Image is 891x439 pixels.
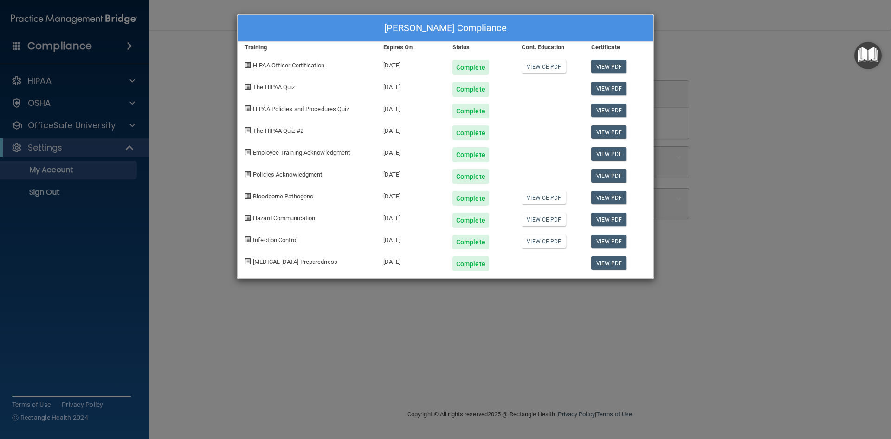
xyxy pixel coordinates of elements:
[253,149,350,156] span: Employee Training Acknowledgment
[522,191,566,204] a: View CE PDF
[591,256,627,270] a: View PDF
[376,206,445,228] div: [DATE]
[591,213,627,226] a: View PDF
[591,169,627,183] a: View PDF
[376,228,445,249] div: [DATE]
[376,42,445,53] div: Expires On
[591,147,627,161] a: View PDF
[452,104,489,118] div: Complete
[253,62,324,69] span: HIPAA Officer Certification
[452,235,489,249] div: Complete
[253,193,313,200] span: Bloodborne Pathogens
[253,258,337,265] span: [MEDICAL_DATA] Preparedness
[452,147,489,162] div: Complete
[522,235,566,248] a: View CE PDF
[253,105,349,112] span: HIPAA Policies and Procedures Quiz
[452,191,489,206] div: Complete
[522,213,566,226] a: View CE PDF
[452,169,489,184] div: Complete
[376,140,445,162] div: [DATE]
[376,75,445,97] div: [DATE]
[376,118,445,140] div: [DATE]
[376,184,445,206] div: [DATE]
[522,60,566,73] a: View CE PDF
[238,15,653,42] div: [PERSON_NAME] Compliance
[591,60,627,73] a: View PDF
[376,97,445,118] div: [DATE]
[591,235,627,248] a: View PDF
[376,162,445,184] div: [DATE]
[376,53,445,75] div: [DATE]
[591,191,627,204] a: View PDF
[376,249,445,271] div: [DATE]
[584,42,653,53] div: Certificate
[253,215,315,222] span: Hazard Communication
[452,60,489,75] div: Complete
[591,125,627,139] a: View PDF
[452,125,489,140] div: Complete
[515,42,584,53] div: Cont. Education
[253,236,297,243] span: Infection Control
[452,82,489,97] div: Complete
[591,82,627,95] a: View PDF
[445,42,515,53] div: Status
[452,256,489,271] div: Complete
[452,213,489,228] div: Complete
[253,84,295,91] span: The HIPAA Quiz
[854,42,882,69] button: Open Resource Center
[253,171,322,178] span: Policies Acknowledgment
[253,127,303,134] span: The HIPAA Quiz #2
[238,42,376,53] div: Training
[591,104,627,117] a: View PDF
